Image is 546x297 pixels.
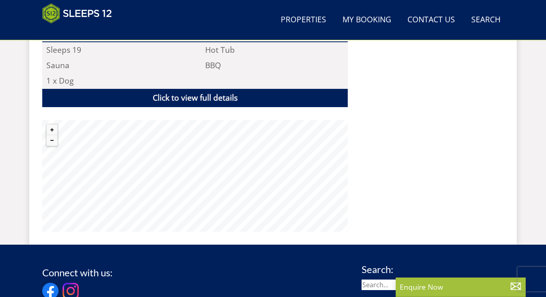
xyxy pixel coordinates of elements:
iframe: Customer reviews powered by Trustpilot [38,28,123,35]
a: Click to view full details [42,89,348,107]
a: My Booking [339,11,394,29]
a: Contact Us [404,11,458,29]
h3: Search: [362,264,504,275]
li: Sleeps 19 [42,42,189,58]
a: Properties [277,11,329,29]
button: Zoom out [47,135,57,146]
li: Sauna [42,58,189,73]
a: Search [468,11,504,29]
li: BBQ [201,58,348,73]
p: Enquire Now [400,282,522,292]
img: Sleeps 12 [42,3,112,24]
li: 1 x Dog [42,73,189,89]
input: Search... [362,280,504,290]
canvas: Map [42,120,348,232]
li: Hot Tub [201,42,348,58]
h3: Connect with us: [42,267,113,278]
button: Zoom in [47,125,57,135]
